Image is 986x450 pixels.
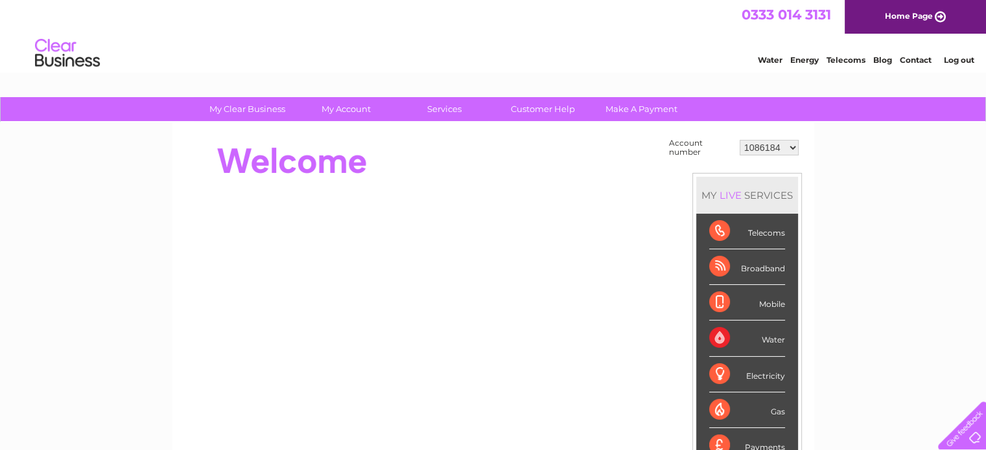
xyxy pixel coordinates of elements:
a: Customer Help [489,97,596,121]
div: Broadband [709,249,785,285]
td: Account number [666,135,736,160]
a: My Clear Business [194,97,301,121]
a: Blog [873,55,892,65]
img: logo.png [34,34,100,73]
div: Telecoms [709,214,785,249]
a: My Account [292,97,399,121]
div: LIVE [717,189,744,201]
a: 0333 014 3131 [742,6,831,23]
a: Telecoms [827,55,865,65]
a: Log out [943,55,974,65]
div: Water [709,321,785,356]
a: Services [391,97,498,121]
div: Mobile [709,285,785,321]
a: Energy [790,55,819,65]
div: Gas [709,392,785,428]
div: Electricity [709,357,785,392]
div: Clear Business is a trading name of Verastar Limited (registered in [GEOGRAPHIC_DATA] No. 3667643... [187,7,800,63]
a: Water [758,55,782,65]
a: Make A Payment [588,97,695,121]
div: MY SERVICES [696,177,798,214]
a: Contact [900,55,932,65]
